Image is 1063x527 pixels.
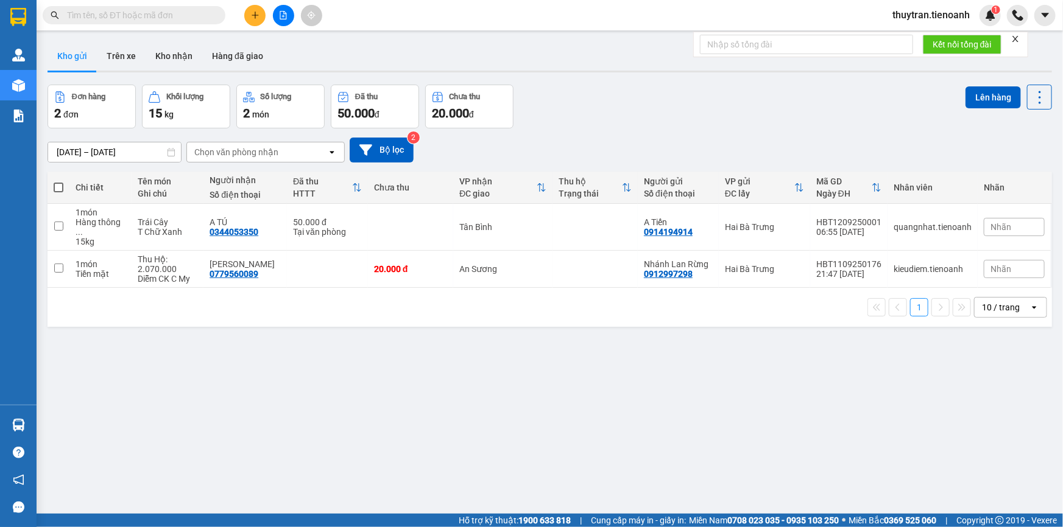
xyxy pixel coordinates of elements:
div: Số điện thoại [210,190,281,200]
button: Trên xe [97,41,146,71]
div: Diễm CK C My [138,274,197,284]
button: 1 [910,298,928,316]
span: 15 [149,106,162,120]
button: file-add [273,5,294,26]
div: Mã GD [816,176,872,186]
strong: 0369 525 060 [884,515,936,525]
span: ⚪️ [842,518,846,523]
button: caret-down [1034,5,1056,26]
div: HBT1109250176 [816,259,881,269]
input: Select a date range. [48,142,181,162]
div: T Chữ Xanh [138,227,197,237]
button: Số lượng2món [236,85,325,128]
span: Cung cấp máy in - giấy in: [591,514,686,527]
span: caret-down [1040,10,1051,21]
div: Tiền mặt [76,269,125,279]
span: Miền Bắc [849,514,936,527]
img: icon-new-feature [985,10,996,21]
div: Tân Bình [459,222,546,232]
div: Chưa thu [450,92,481,101]
div: Đơn hàng [72,92,105,101]
div: 06:55 [DATE] [816,227,881,237]
div: VP gửi [725,176,794,186]
span: close [1011,35,1020,43]
div: 20.000 đ [374,264,447,274]
svg: open [1029,302,1039,312]
div: ĐC lấy [725,189,794,198]
span: copyright [995,516,1004,525]
div: Nhân viên [894,183,972,192]
div: HBT1209250001 [816,217,881,227]
div: Tại văn phòng [293,227,362,237]
th: Toggle SortBy [719,172,810,204]
div: Hàng thông thường [76,217,125,237]
div: Tên món [138,176,197,186]
button: plus [244,5,266,26]
div: Nhánh Lan Rừng [644,259,713,269]
span: plus [251,11,260,19]
div: VP nhận [459,176,536,186]
div: 0779560089 [210,269,258,279]
div: 0344053350 [210,227,258,237]
span: Hỗ trợ kỹ thuật: [459,514,571,527]
button: Kho gửi [48,41,97,71]
span: 1 [994,5,998,14]
div: C Linh [210,259,281,269]
input: Tìm tên, số ĐT hoặc mã đơn [67,9,211,22]
div: Thu hộ [559,176,622,186]
div: Người gửi [644,176,713,186]
th: Toggle SortBy [287,172,368,204]
div: 0914194914 [644,227,693,237]
button: Chưa thu20.000đ [425,85,514,128]
span: 2 [243,106,250,120]
sup: 1 [992,5,1000,14]
th: Toggle SortBy [810,172,888,204]
div: Người nhận [210,175,281,185]
img: phone-icon [1012,10,1023,21]
button: Đơn hàng2đơn [48,85,136,128]
span: | [945,514,947,527]
span: file-add [279,11,288,19]
div: 0912997298 [644,269,693,279]
div: An Sương [459,264,546,274]
span: kg [164,110,174,119]
th: Toggle SortBy [453,172,552,204]
div: 50.000 đ [293,217,362,227]
div: Trái Cây [138,217,197,227]
div: Trạng thái [559,189,622,198]
span: Nhãn [991,264,1011,274]
button: Khối lượng15kg [142,85,230,128]
button: aim [301,5,322,26]
span: message [13,501,24,513]
div: Đã thu [355,92,378,101]
svg: open [327,147,337,157]
div: A TÚ [210,217,281,227]
span: ... [76,227,83,237]
div: Số lượng [261,92,292,101]
div: ĐC giao [459,189,536,198]
div: Hai Bà Trưng [725,264,804,274]
span: 50.000 [337,106,375,120]
div: quangnhat.tienoanh [894,222,972,232]
span: Miền Nam [689,514,839,527]
button: Kho nhận [146,41,202,71]
div: Chi tiết [76,183,125,192]
span: thuytran.tienoanh [883,7,980,23]
sup: 2 [408,131,420,144]
span: đ [469,110,474,119]
strong: 1900 633 818 [518,515,571,525]
span: đ [375,110,380,119]
span: aim [307,11,316,19]
button: Kết nối tổng đài [923,35,1001,54]
div: Hai Bà Trưng [725,222,804,232]
span: question-circle [13,447,24,458]
span: đơn [63,110,79,119]
th: Toggle SortBy [553,172,638,204]
div: 15 kg [76,237,125,246]
div: Ngày ĐH [816,189,872,198]
div: A Tiến [644,217,713,227]
div: 10 / trang [982,301,1020,313]
img: warehouse-icon [12,79,25,92]
input: Nhập số tổng đài [700,35,913,54]
span: notification [13,474,24,486]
